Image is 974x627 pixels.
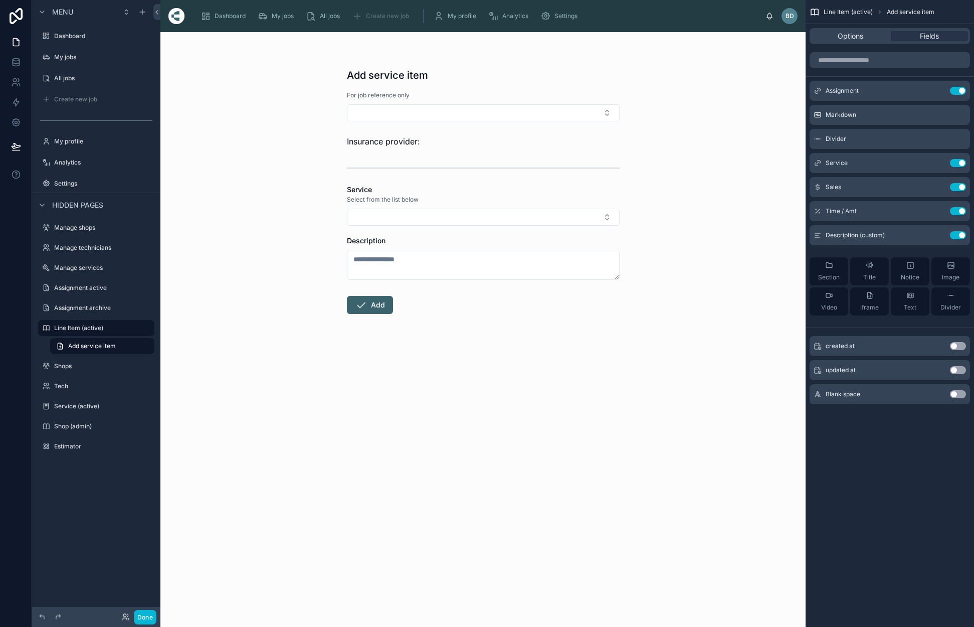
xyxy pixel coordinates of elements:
[54,53,152,61] label: My jobs
[901,273,919,281] span: Notice
[38,418,154,434] a: Shop (admin)
[786,12,794,20] span: BD
[821,303,837,311] span: Video
[168,8,184,24] img: App logo
[502,12,528,20] span: Analytics
[826,342,855,350] span: created at
[347,136,420,146] span: Insurance provider:
[826,390,860,398] span: Blank space
[347,196,419,204] span: Select from the list below
[347,91,410,99] span: For job reference only
[366,12,409,20] span: Create new job
[347,104,620,121] button: Select Button
[303,7,347,25] a: All jobs
[38,240,154,256] a: Manage technicians
[942,273,959,281] span: Image
[38,320,154,336] a: Line Item (active)
[448,12,476,20] span: My profile
[38,91,154,107] a: Create new job
[255,7,301,25] a: My jobs
[192,5,765,27] div: scrollable content
[826,87,859,95] span: Assignment
[215,12,246,20] span: Dashboard
[826,135,846,143] span: Divider
[54,137,152,145] label: My profile
[810,287,848,316] button: Video
[54,422,152,430] label: Shop (admin)
[860,303,879,311] span: iframe
[838,31,863,41] span: Options
[863,273,876,281] span: Title
[347,296,393,314] button: Add
[38,133,154,149] a: My profile
[54,74,152,82] label: All jobs
[850,257,889,285] button: Title
[54,224,152,232] label: Manage shops
[485,7,535,25] a: Analytics
[850,287,889,316] button: iframe
[38,220,154,236] a: Manage shops
[347,68,428,82] h1: Add service item
[826,159,848,167] span: Service
[920,31,939,41] span: Fields
[52,7,73,17] span: Menu
[272,12,294,20] span: My jobs
[818,273,840,281] span: Section
[54,442,152,450] label: Estimator
[826,183,841,191] span: Sales
[68,342,116,350] span: Add service item
[54,180,152,188] label: Settings
[54,95,152,103] label: Create new job
[891,257,929,285] button: Notice
[198,7,253,25] a: Dashboard
[320,12,340,20] span: All jobs
[38,300,154,316] a: Assignment archive
[54,382,152,390] label: Tech
[134,610,156,624] button: Done
[54,284,152,292] label: Assignment active
[824,8,873,16] span: Line Item (active)
[50,338,154,354] a: Add service item
[931,287,970,316] button: Divider
[940,303,961,311] span: Divider
[54,402,152,410] label: Service (active)
[38,280,154,296] a: Assignment active
[887,8,934,16] span: Add service item
[38,438,154,454] a: Estimator
[38,154,154,171] a: Analytics
[38,176,154,192] a: Settings
[38,260,154,276] a: Manage services
[554,12,577,20] span: Settings
[826,231,885,239] span: Description (custom)
[810,257,848,285] button: Section
[537,7,585,25] a: Settings
[54,264,152,272] label: Manage services
[54,244,152,252] label: Manage technicians
[347,185,372,194] span: Service
[38,28,154,44] a: Dashboard
[54,324,148,332] label: Line Item (active)
[347,209,620,226] button: Select Button
[931,257,970,285] button: Image
[431,7,483,25] a: My profile
[54,32,152,40] label: Dashboard
[38,358,154,374] a: Shops
[54,304,152,312] label: Assignment archive
[38,49,154,65] a: My jobs
[38,70,154,86] a: All jobs
[826,207,857,215] span: Time / Amt
[826,366,856,374] span: updated at
[54,159,152,167] label: Analytics
[38,398,154,414] a: Service (active)
[54,362,152,370] label: Shops
[891,287,929,316] button: Text
[347,236,385,245] span: Description
[52,200,103,210] span: Hidden pages
[904,303,916,311] span: Text
[826,111,856,119] span: Markdown
[38,378,154,394] a: Tech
